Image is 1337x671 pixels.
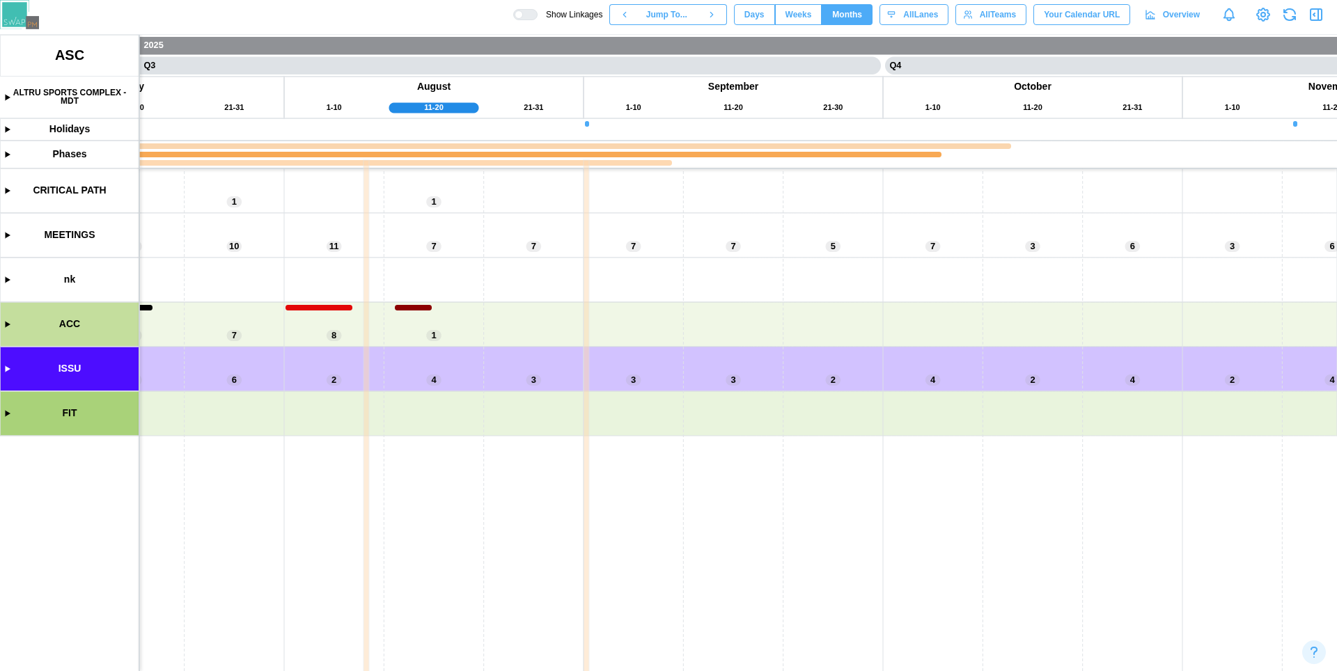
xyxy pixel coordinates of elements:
[734,4,775,25] button: Days
[980,5,1016,24] span: All Teams
[538,9,602,20] span: Show Linkages
[1033,4,1130,25] button: Your Calendar URL
[646,5,687,24] span: Jump To...
[775,4,822,25] button: Weeks
[744,5,765,24] span: Days
[832,5,862,24] span: Months
[1306,5,1326,24] button: Open Drawer
[879,4,948,25] button: AllLanes
[785,5,812,24] span: Weeks
[639,4,696,25] button: Jump To...
[1253,5,1273,24] a: View Project
[822,4,873,25] button: Months
[903,5,938,24] span: All Lanes
[1217,3,1241,26] a: Notifications
[1163,5,1200,24] span: Overview
[955,4,1026,25] button: AllTeams
[1280,5,1299,24] button: Refresh Grid
[1137,4,1210,25] a: Overview
[1044,5,1120,24] span: Your Calendar URL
